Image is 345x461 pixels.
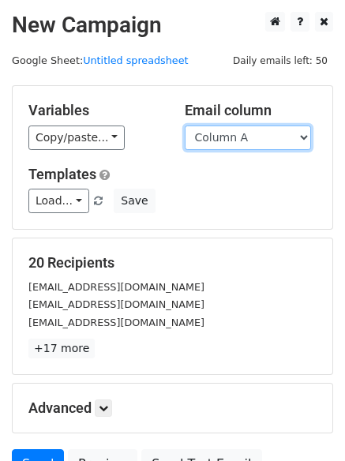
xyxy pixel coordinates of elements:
h5: Advanced [28,399,317,417]
a: Untitled spreadsheet [83,54,188,66]
a: Load... [28,189,89,213]
small: Google Sheet: [12,54,189,66]
h5: 20 Recipients [28,254,317,272]
a: +17 more [28,339,95,358]
span: Daily emails left: 50 [227,52,333,69]
a: Templates [28,166,96,182]
small: [EMAIL_ADDRESS][DOMAIN_NAME] [28,298,204,310]
small: [EMAIL_ADDRESS][DOMAIN_NAME] [28,281,204,293]
small: [EMAIL_ADDRESS][DOMAIN_NAME] [28,317,204,328]
a: Daily emails left: 50 [227,54,333,66]
h5: Email column [185,102,317,119]
a: Copy/paste... [28,126,125,150]
iframe: Chat Widget [266,385,345,461]
button: Save [114,189,155,213]
h5: Variables [28,102,161,119]
h2: New Campaign [12,12,333,39]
